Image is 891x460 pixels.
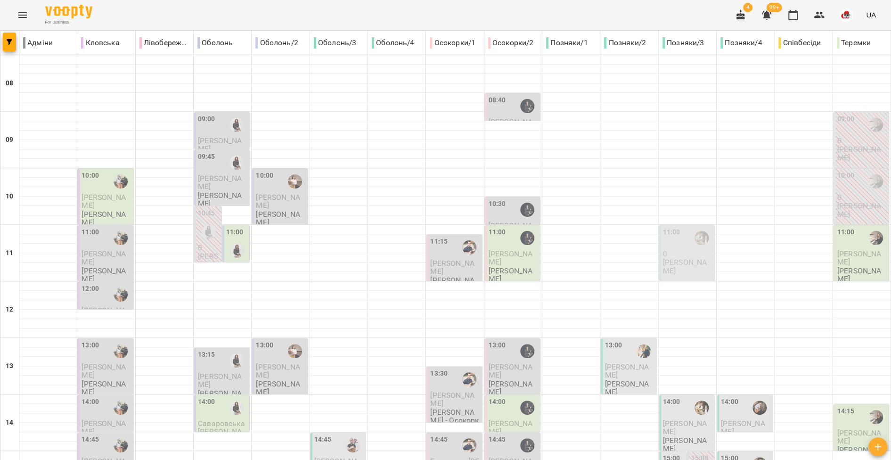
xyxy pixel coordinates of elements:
[226,262,246,287] span: [PERSON_NAME]
[82,227,99,238] label: 11:00
[462,240,476,255] img: Віктор АРТЕМЕНКО
[114,231,128,245] div: Поліна БУРАКОВА
[229,401,244,415] div: Любов ПУШНЯК
[82,362,125,379] span: [PERSON_NAME]
[489,249,532,266] span: [PERSON_NAME]
[489,267,538,283] p: [PERSON_NAME]
[198,136,242,153] span: [PERSON_NAME]
[869,174,883,189] img: Ольга ЕПОВА
[288,344,302,358] img: Вікторія ТАРАБАН
[489,117,532,134] span: [PERSON_NAME]
[114,438,128,452] div: Поліна БУРАКОВА
[202,225,216,239] img: Любов ПУШНЯК
[663,227,680,238] label: 11:00
[489,95,506,106] label: 08:40
[637,344,651,358] img: Вікторія БОГДАН
[256,210,305,227] p: [PERSON_NAME]
[520,344,534,358] div: Олена САФРОНОВА-СМИРНОВА
[198,372,242,389] span: [PERSON_NAME]
[520,401,534,415] img: Олена САФРОНОВА-СМИРНОВА
[488,37,534,49] p: Осокорки/2
[6,248,13,258] h6: 11
[82,171,99,181] label: 10:00
[198,252,220,277] p: [PERSON_NAME]
[605,362,648,379] span: [PERSON_NAME]
[520,203,534,217] img: Олена САФРОНОВА-СМИРНОВА
[198,389,247,406] p: [PERSON_NAME]
[288,174,302,189] img: Вікторія ТАРАБАН
[840,8,853,22] img: 42377b0de29e0fb1f7aad4b12e1980f7.jpeg
[520,231,534,245] div: Олена САФРОНОВА-СМИРНОВА
[346,438,360,452] img: Микита ГЛАЗУНОВ
[82,306,125,323] span: [PERSON_NAME]
[198,152,215,162] label: 09:45
[489,380,538,396] p: [PERSON_NAME]
[743,3,752,12] span: 4
[6,135,13,145] h6: 09
[82,340,99,351] label: 13:00
[372,37,414,49] p: Оболонь/4
[6,361,13,371] h6: 13
[229,118,244,132] img: Любов ПУШНЯК
[430,391,474,408] span: [PERSON_NAME]
[430,276,480,301] p: [PERSON_NAME] - Осокорки
[255,37,298,49] p: Оболонь/2
[430,369,448,379] label: 13:30
[114,344,128,358] img: Поліна БУРАКОВА
[6,304,13,315] h6: 12
[462,438,476,452] img: Віктор АРТЕМЕНКО
[462,372,476,386] img: Віктор АРТЕМЕНКО
[869,410,883,424] div: Ольга ЕПОВА
[866,10,876,20] span: UA
[114,174,128,189] div: Поліна БУРАКОВА
[868,437,887,456] button: Створити урок
[489,419,532,436] span: [PERSON_NAME]
[546,37,588,49] p: Позняки/1
[695,231,709,245] img: Сергій ВЛАСОВИЧ
[489,221,532,238] span: [PERSON_NAME]
[489,435,506,445] label: 14:45
[139,37,189,49] p: Лівобережна
[314,435,332,445] label: 14:45
[198,244,220,252] p: 0
[23,37,53,49] p: Адміни
[229,156,244,170] img: Любов ПУШНЯК
[520,99,534,113] div: Олена САФРОНОВА-СМИРНОВА
[663,436,712,453] p: [PERSON_NAME]
[430,237,448,247] label: 11:15
[82,380,131,396] p: [PERSON_NAME]
[45,19,92,25] span: For Business
[256,340,273,351] label: 13:00
[605,340,622,351] label: 13:00
[778,37,821,49] p: Співбесіди
[752,401,767,415] div: Даниїл КАЛАШНИК
[114,287,128,302] img: Поліна БУРАКОВА
[663,258,712,275] p: [PERSON_NAME]
[837,145,887,162] p: [PERSON_NAME]
[767,3,782,12] span: 99+
[82,210,131,227] p: [PERSON_NAME]
[197,37,233,49] p: Оболонь
[837,37,871,49] p: Теремки
[837,428,881,445] span: [PERSON_NAME]
[82,284,99,294] label: 12:00
[520,438,534,452] div: Олена САФРОНОВА-СМИРНОВА
[837,249,881,266] span: [PERSON_NAME]
[489,397,506,407] label: 14:00
[198,114,215,124] label: 09:00
[604,37,646,49] p: Позняки/2
[720,37,762,49] p: Позняки/4
[837,137,887,145] p: 0
[256,362,300,379] span: [PERSON_NAME]
[6,78,13,89] h6: 08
